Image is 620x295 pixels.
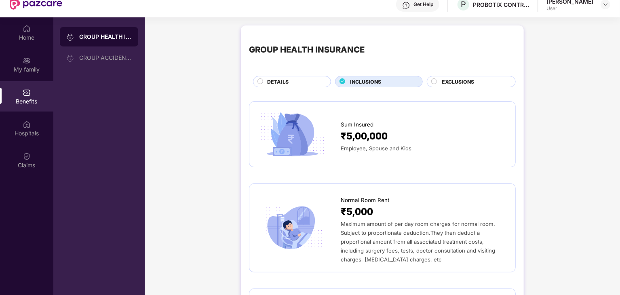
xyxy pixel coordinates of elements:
div: User [546,5,593,12]
span: INCLUSIONS [350,78,381,86]
span: ₹5,00,000 [341,129,388,144]
img: svg+xml;base64,PHN2ZyBpZD0iQmVuZWZpdHMiIHhtbG5zPSJodHRwOi8vd3d3LnczLm9yZy8yMDAwL3N2ZyIgd2lkdGg9Ij... [23,88,31,97]
span: Employee, Spouse and Kids [341,145,411,152]
span: EXCLUSIONS [442,78,474,86]
span: Sum Insured [341,120,373,129]
span: ₹5,000 [341,204,373,219]
div: Get Help [413,1,433,8]
img: icon [257,204,327,252]
div: GROUP HEALTH INSURANCE [79,33,132,41]
div: PROBOTIX CONTROL SYSTEM INDIA PRIVATE LIMITED [473,1,529,8]
img: svg+xml;base64,PHN2ZyB3aWR0aD0iMjAiIGhlaWdodD0iMjAiIHZpZXdCb3g9IjAgMCAyMCAyMCIgZmlsbD0ibm9uZSIgeG... [66,54,74,62]
img: svg+xml;base64,PHN2ZyBpZD0iSG9tZSIgeG1sbnM9Imh0dHA6Ly93d3cudzMub3JnLzIwMDAvc3ZnIiB3aWR0aD0iMjAiIG... [23,25,31,33]
div: GROUP ACCIDENTAL INSURANCE [79,55,132,61]
span: Maximum amount of per day room charges for normal room. Subject to proportionate deduction.They t... [341,221,495,263]
img: svg+xml;base64,PHN2ZyB3aWR0aD0iMjAiIGhlaWdodD0iMjAiIHZpZXdCb3g9IjAgMCAyMCAyMCIgZmlsbD0ibm9uZSIgeG... [23,57,31,65]
div: GROUP HEALTH INSURANCE [249,43,365,56]
img: svg+xml;base64,PHN2ZyBpZD0iSG9zcGl0YWxzIiB4bWxucz0iaHR0cDovL3d3dy53My5vcmcvMjAwMC9zdmciIHdpZHRoPS... [23,120,31,129]
img: icon [257,110,327,158]
span: Normal Room Rent [341,196,389,204]
img: svg+xml;base64,PHN2ZyBpZD0iQ2xhaW0iIHhtbG5zPSJodHRwOi8vd3d3LnczLm9yZy8yMDAwL3N2ZyIgd2lkdGg9IjIwIi... [23,152,31,160]
span: DETAILS [267,78,289,86]
img: svg+xml;base64,PHN2ZyBpZD0iRHJvcGRvd24tMzJ4MzIiIHhtbG5zPSJodHRwOi8vd3d3LnczLm9yZy8yMDAwL3N2ZyIgd2... [602,1,609,8]
img: svg+xml;base64,PHN2ZyB3aWR0aD0iMjAiIGhlaWdodD0iMjAiIHZpZXdCb3g9IjAgMCAyMCAyMCIgZmlsbD0ibm9uZSIgeG... [66,33,74,41]
img: svg+xml;base64,PHN2ZyBpZD0iSGVscC0zMngzMiIgeG1sbnM9Imh0dHA6Ly93d3cudzMub3JnLzIwMDAvc3ZnIiB3aWR0aD... [402,1,410,9]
